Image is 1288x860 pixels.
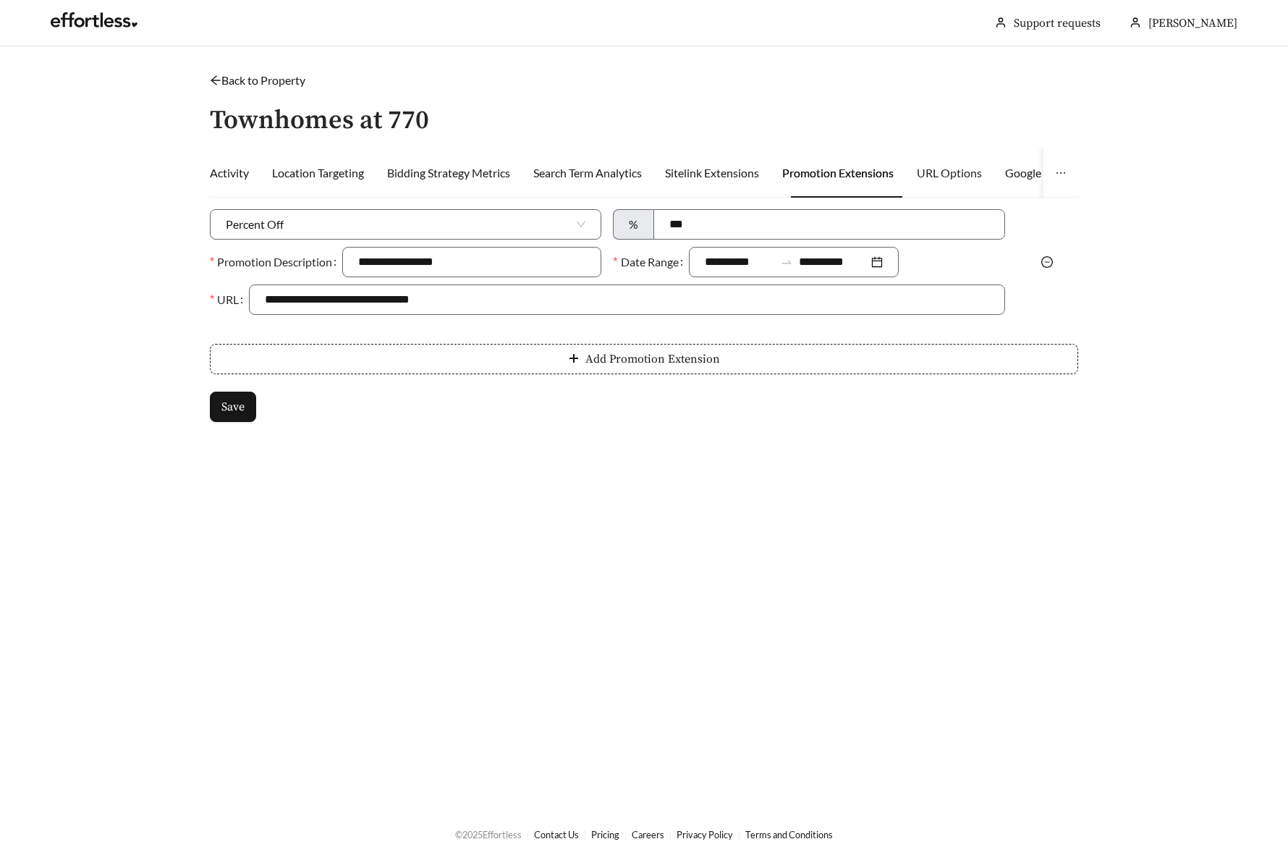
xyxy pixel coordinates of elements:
div: Location Targeting [272,164,364,182]
input: Promotion Description [342,247,601,277]
a: Support requests [1014,16,1101,30]
div: Search Term Analytics [533,164,642,182]
a: Careers [632,829,664,840]
div: Bidding Strategy Metrics [387,164,510,182]
button: Save [210,392,256,422]
input: URL [265,285,988,314]
span: © 2025 Effortless [455,829,522,840]
span: ellipsis [1055,167,1067,179]
span: Save [221,398,245,416]
div: Google Analytics [1005,164,1090,182]
label: Date Range [613,247,688,277]
div: Promotion Extensions [782,164,894,182]
label: URL [210,284,249,315]
a: Contact Us [534,829,579,840]
span: Percent Off [226,210,585,239]
div: % [613,209,653,240]
span: swap-right [780,256,793,269]
h3: Townhomes at 770 [210,106,429,135]
span: plus [568,353,580,366]
span: to [780,256,793,269]
label: Promotion Description [210,247,342,277]
div: Activity [210,164,249,182]
div: URL Options [917,164,982,182]
a: Terms and Conditions [745,829,833,840]
a: Pricing [591,829,619,840]
span: Add Promotion Extension [585,350,720,368]
span: minus-circle [1041,256,1053,268]
button: plusAdd Promotion Extension [210,344,1078,374]
span: [PERSON_NAME] [1148,16,1237,30]
span: arrow-left [210,75,221,86]
button: ellipsis [1043,148,1078,198]
div: Sitelink Extensions [665,164,759,182]
a: arrow-leftBack to Property [210,73,305,87]
a: Privacy Policy [677,829,733,840]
